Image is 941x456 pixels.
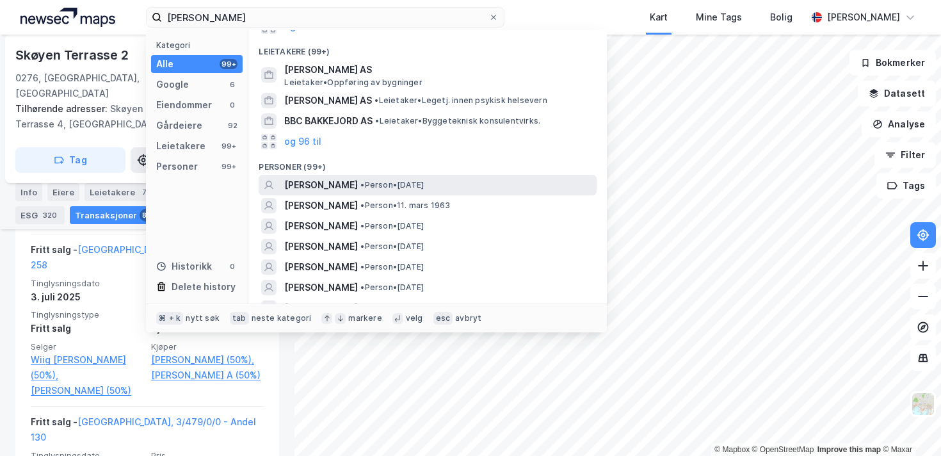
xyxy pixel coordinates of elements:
[31,341,143,352] span: Selger
[248,152,607,175] div: Personer (99+)
[374,95,378,105] span: •
[31,242,264,278] div: Fritt salg -
[156,118,202,133] div: Gårdeiere
[284,93,372,108] span: [PERSON_NAME] AS
[156,97,212,113] div: Eiendommer
[227,261,237,272] div: 0
[827,10,900,25] div: [PERSON_NAME]
[406,313,423,323] div: velg
[31,352,143,383] a: Wiig [PERSON_NAME] (50%),
[360,303,364,313] span: •
[248,37,607,60] div: Leietakere (99+)
[15,103,110,114] span: Tilhørende adresser:
[151,341,264,352] span: Kjøper
[433,312,453,325] div: esc
[877,395,941,456] div: Kontrollprogram for chat
[360,221,364,231] span: •
[220,59,237,69] div: 99+
[31,416,256,443] a: [GEOGRAPHIC_DATA], 3/479/0/0 - Andel 130
[151,368,264,383] a: [PERSON_NAME] A (50%)
[284,239,358,254] span: [PERSON_NAME]
[714,445,750,454] a: Mapbox
[40,209,60,222] div: 320
[227,120,237,131] div: 92
[151,352,264,368] a: [PERSON_NAME] (50%),
[31,244,256,270] a: [GEOGRAPHIC_DATA], 3/479/0/0 - Andel 258
[360,282,424,293] span: Person • [DATE]
[360,282,364,292] span: •
[360,241,424,252] span: Person • [DATE]
[172,279,236,295] div: Delete history
[15,45,131,65] div: Skøyen Terrasse 2
[84,183,156,201] div: Leietakere
[156,312,183,325] div: ⌘ + k
[360,180,424,190] span: Person • [DATE]
[360,200,364,210] span: •
[220,161,237,172] div: 99+
[360,262,364,272] span: •
[348,313,382,323] div: markere
[374,95,547,106] span: Leietaker • Legetj. innen psykisk helsevern
[876,173,936,199] button: Tags
[874,142,936,168] button: Filter
[31,278,143,289] span: Tinglysningsdato
[284,77,422,88] span: Leietaker • Oppføring av bygninger
[140,209,157,222] div: 821
[186,313,220,323] div: nytt søk
[360,180,364,190] span: •
[15,147,125,173] button: Tag
[284,300,358,316] span: [PERSON_NAME]
[696,10,742,25] div: Mine Tags
[360,241,364,251] span: •
[284,218,358,234] span: [PERSON_NAME]
[156,77,189,92] div: Google
[284,62,591,77] span: [PERSON_NAME] AS
[227,79,237,90] div: 6
[284,113,373,129] span: BBC BAKKEJORD AS
[20,8,115,27] img: logo.a4113a55bc3d86da70a041830d287a7e.svg
[15,101,269,132] div: Skøyen Terrasse 3, Skøyen Terrasse 4, [GEOGRAPHIC_DATA] 5
[156,138,205,154] div: Leietakere
[849,50,936,76] button: Bokmerker
[284,259,358,275] span: [PERSON_NAME]
[752,445,814,454] a: OpenStreetMap
[284,177,358,193] span: [PERSON_NAME]
[31,289,143,305] div: 3. juli 2025
[31,309,143,320] span: Tinglysningstype
[858,81,936,106] button: Datasett
[360,303,424,313] span: Person • [DATE]
[862,111,936,137] button: Analyse
[284,134,321,149] button: og 96 til
[138,186,150,199] div: 7
[877,395,941,456] iframe: Chat Widget
[252,313,312,323] div: neste kategori
[360,200,450,211] span: Person • 11. mars 1963
[156,56,173,72] div: Alle
[31,414,264,450] div: Fritt salg -
[15,183,42,201] div: Info
[360,221,424,231] span: Person • [DATE]
[375,116,540,126] span: Leietaker • Byggeteknisk konsulentvirks.
[31,383,143,398] a: [PERSON_NAME] (50%)
[284,198,358,213] span: [PERSON_NAME]
[650,10,668,25] div: Kart
[375,116,379,126] span: •
[770,10,792,25] div: Bolig
[162,8,488,27] input: Søk på adresse, matrikkel, gårdeiere, leietakere eller personer
[284,280,358,295] span: [PERSON_NAME]
[31,321,143,336] div: Fritt salg
[220,141,237,151] div: 99+
[227,100,237,110] div: 0
[70,206,162,224] div: Transaksjoner
[47,183,79,201] div: Eiere
[156,159,198,174] div: Personer
[156,259,212,274] div: Historikk
[911,392,935,416] img: Z
[230,312,249,325] div: tab
[360,262,424,272] span: Person • [DATE]
[15,70,182,101] div: 0276, [GEOGRAPHIC_DATA], [GEOGRAPHIC_DATA]
[156,40,243,50] div: Kategori
[455,313,481,323] div: avbryt
[15,206,65,224] div: ESG
[817,445,881,454] a: Improve this map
